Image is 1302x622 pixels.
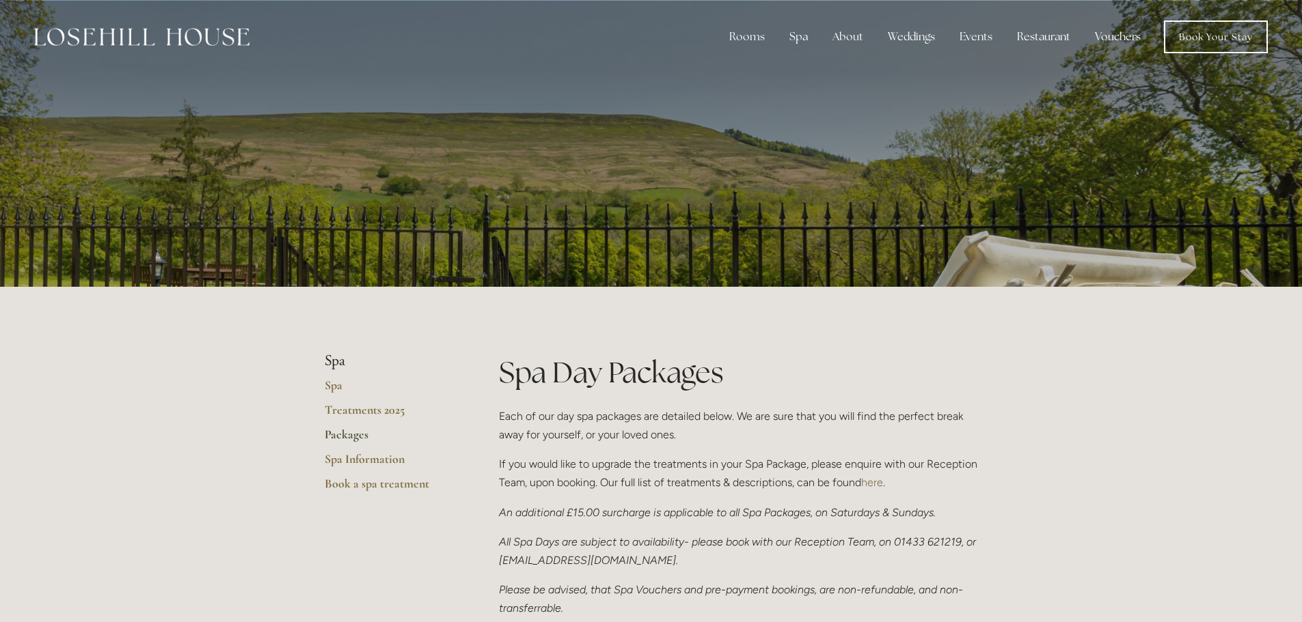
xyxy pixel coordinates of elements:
a: Spa Information [325,451,455,476]
em: Please be advised, that Spa Vouchers and pre-payment bookings, are non-refundable, and non-transf... [499,583,963,614]
em: All Spa Days are subject to availability- please book with our Reception Team, on 01433 621219, o... [499,535,979,567]
a: Treatments 2025 [325,402,455,427]
a: Spa [325,378,455,402]
p: Each of our day spa packages are detailed below. We are sure that you will find the perfect break... [499,407,978,444]
li: Spa [325,352,455,370]
img: Losehill House [34,28,249,46]
em: An additional £15.00 surcharge is applicable to all Spa Packages, on Saturdays & Sundays. [499,506,936,519]
div: Rooms [718,23,776,51]
a: Packages [325,427,455,451]
a: Book Your Stay [1164,20,1268,53]
div: Events [949,23,1003,51]
h1: Spa Day Packages [499,352,978,393]
p: If you would like to upgrade the treatments in your Spa Package, please enquire with our Receptio... [499,455,978,492]
a: Book a spa treatment [325,476,455,500]
div: Weddings [877,23,946,51]
div: Restaurant [1006,23,1081,51]
div: Spa [778,23,819,51]
a: Vouchers [1084,23,1152,51]
div: About [822,23,874,51]
a: here [861,476,883,489]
